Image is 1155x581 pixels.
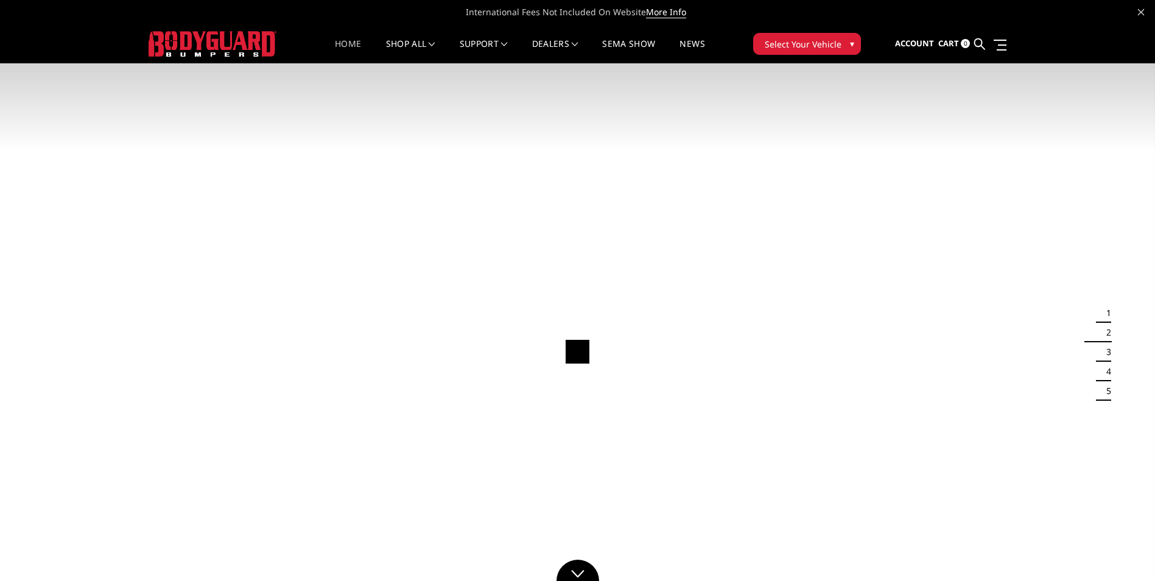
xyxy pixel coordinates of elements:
span: ▾ [850,37,854,50]
button: 2 of 5 [1099,323,1111,342]
a: More Info [646,6,686,18]
button: 1 of 5 [1099,303,1111,323]
button: 4 of 5 [1099,362,1111,381]
button: 5 of 5 [1099,381,1111,401]
a: Home [335,40,361,63]
a: Cart 0 [938,27,970,60]
span: 0 [961,39,970,48]
a: Click to Down [556,560,599,581]
span: Account [895,38,934,49]
a: shop all [386,40,435,63]
span: Cart [938,38,959,49]
a: SEMA Show [602,40,655,63]
button: Select Your Vehicle [753,33,861,55]
span: Select Your Vehicle [765,38,841,51]
img: BODYGUARD BUMPERS [149,31,276,56]
a: News [679,40,704,63]
button: 3 of 5 [1099,342,1111,362]
a: Dealers [532,40,578,63]
a: Support [460,40,508,63]
a: Account [895,27,934,60]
